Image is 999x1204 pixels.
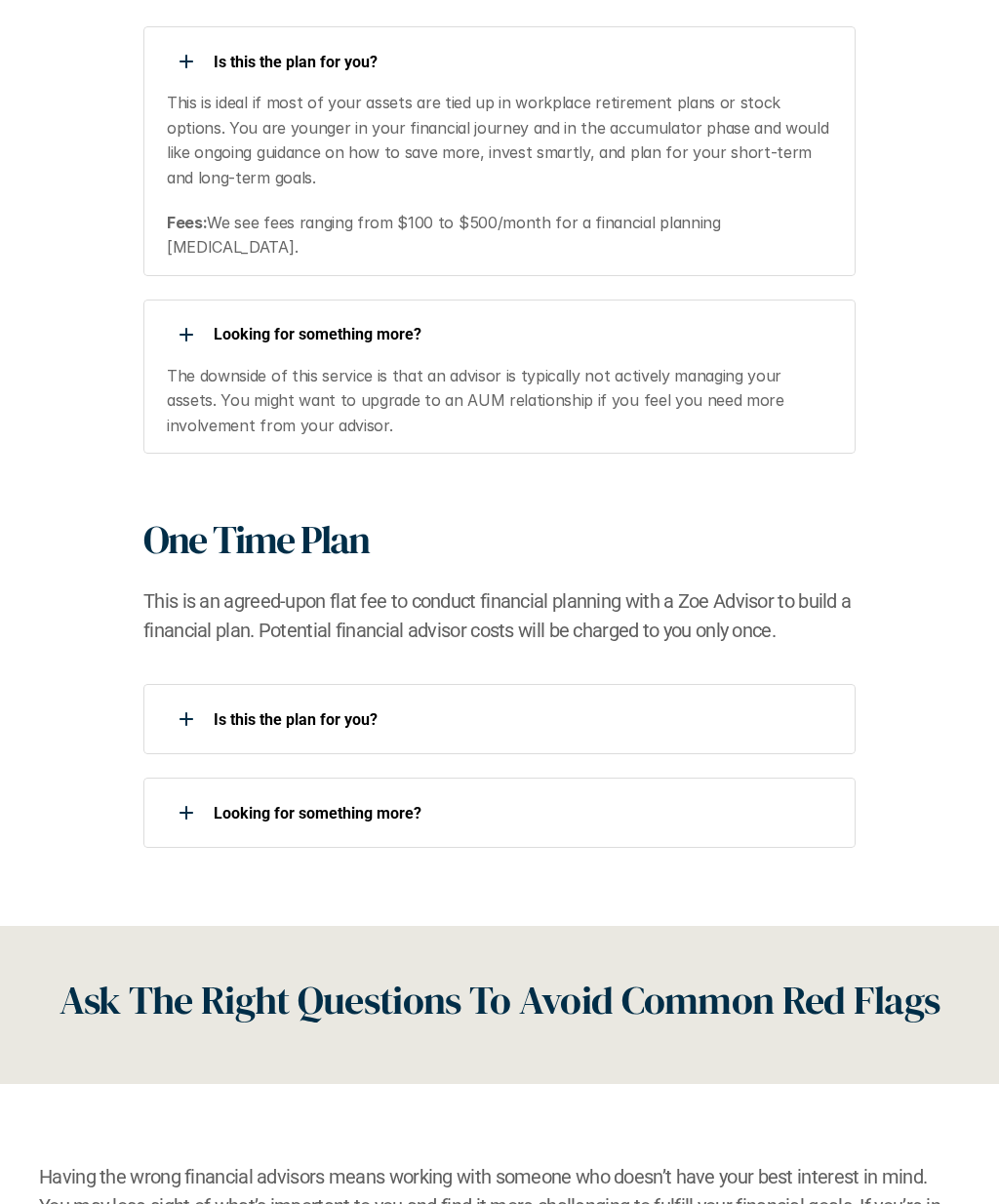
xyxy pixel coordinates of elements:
[167,213,207,232] strong: Fees:
[167,364,833,439] p: The downside of this service is that an advisor is typically not actively managing your assets. Y...
[60,971,940,1029] h2: Ask The Right Questions To Avoid Common Red Flags
[214,804,832,823] p: Looking for something more?​
[167,211,833,261] p: We see fees ranging from $100 to $500/month for a financial planning [MEDICAL_DATA].
[143,586,856,645] h2: This is an agreed-upon flat fee to conduct financial planning with a Zoe Advisor to build a finan...
[214,53,832,71] p: Is this the plan for you?​
[214,710,832,729] p: Is this the plan for you?​
[214,325,832,343] p: Looking for something more?​
[167,91,833,190] p: This is ideal if most of your assets are tied up in workplace retirement plans or stock options. ...
[143,516,369,563] h1: One Time Plan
